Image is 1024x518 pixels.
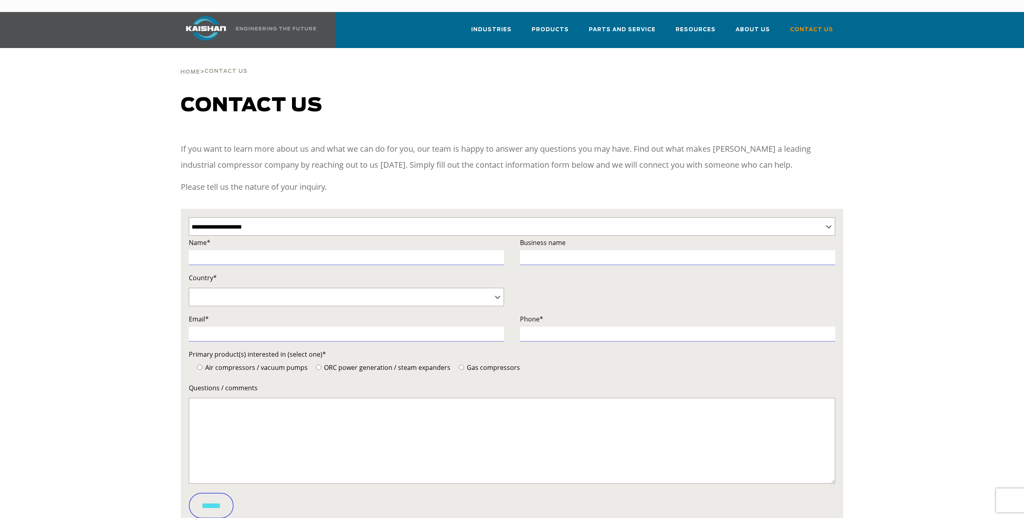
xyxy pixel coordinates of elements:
span: Resources [676,25,716,34]
a: About Us [736,19,770,46]
label: Business name [520,237,835,248]
input: ORC power generation / steam expanders [316,365,321,370]
p: If you want to learn more about us and what we can do for you, our team is happy to answer any qu... [181,141,843,173]
div: > [180,48,248,78]
span: About Us [736,25,770,34]
span: Contact Us [204,69,248,74]
span: Air compressors / vacuum pumps [204,363,308,372]
span: Products [532,25,569,34]
a: Products [532,19,569,46]
span: Contact Us [790,25,833,34]
a: Parts and Service [589,19,656,46]
label: Phone* [520,313,835,325]
span: ORC power generation / steam expanders [322,363,450,372]
input: Gas compressors [459,365,464,370]
label: Questions / comments [189,382,835,394]
span: Parts and Service [589,25,656,34]
a: Kaishan USA [176,12,318,48]
span: Industries [471,25,512,34]
p: Please tell us the nature of your inquiry. [181,179,843,195]
span: Gas compressors [465,363,520,372]
span: Home [180,70,200,75]
a: Industries [471,19,512,46]
label: Email* [189,313,504,325]
img: kaishan logo [176,16,236,40]
a: Home [180,68,200,75]
label: Country* [189,272,504,283]
a: Resources [676,19,716,46]
a: Contact Us [790,19,833,46]
input: Air compressors / vacuum pumps [197,365,202,370]
span: Contact us [181,96,322,115]
img: Engineering the future [236,27,316,30]
label: Name* [189,237,504,248]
